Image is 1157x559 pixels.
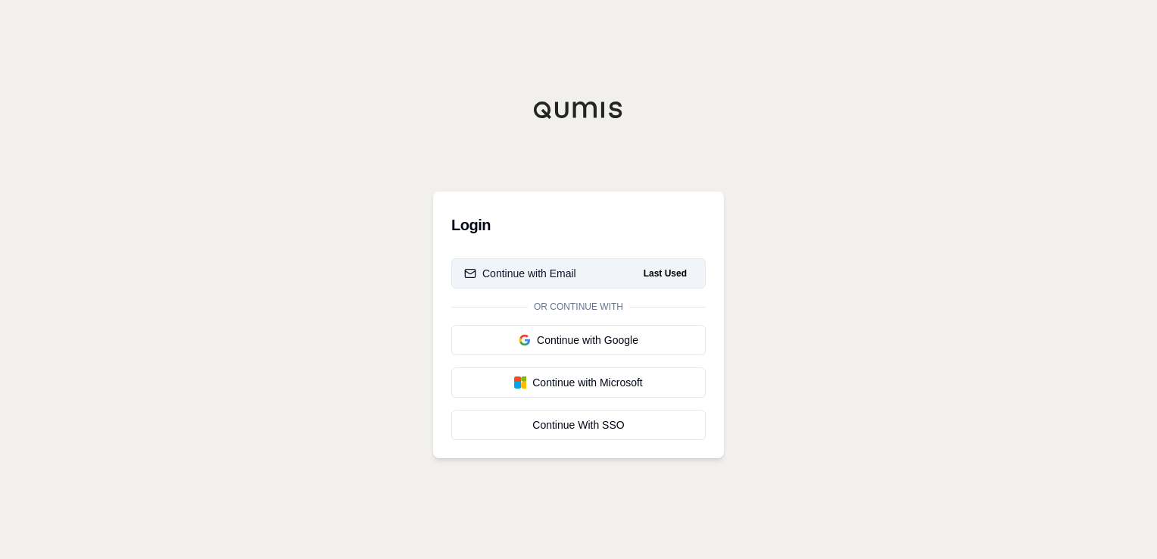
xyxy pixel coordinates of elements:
[528,301,629,313] span: Or continue with
[464,333,693,348] div: Continue with Google
[451,258,706,289] button: Continue with EmailLast Used
[533,101,624,119] img: Qumis
[464,266,576,281] div: Continue with Email
[451,210,706,240] h3: Login
[638,264,693,283] span: Last Used
[451,410,706,440] a: Continue With SSO
[451,325,706,355] button: Continue with Google
[451,367,706,398] button: Continue with Microsoft
[464,417,693,433] div: Continue With SSO
[464,375,693,390] div: Continue with Microsoft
